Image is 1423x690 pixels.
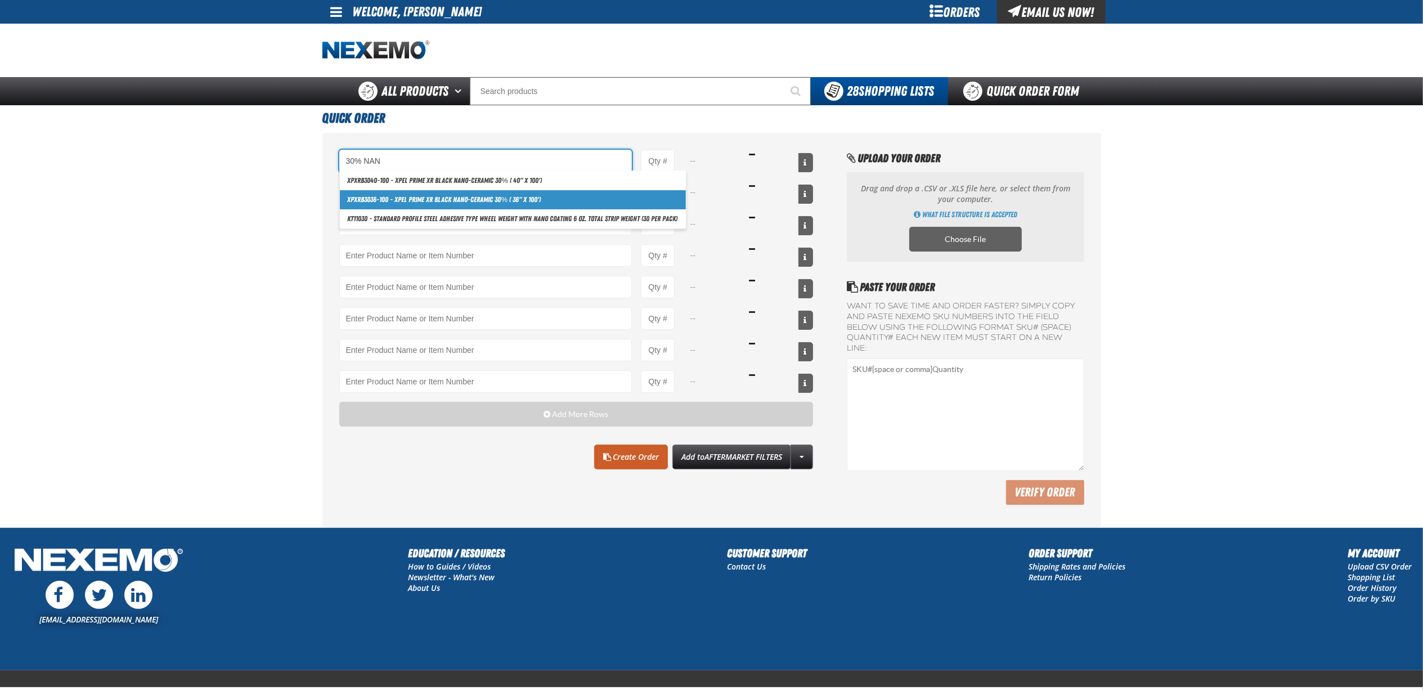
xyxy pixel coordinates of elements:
[704,451,782,462] span: AFTERMARKET FILTERS
[1348,561,1412,572] a: Upload CSV Order
[340,190,686,209] a: XPXRB3036-100 - XPEL PRIME XR Black Nano-Ceramic 30% ( 36" x 100')
[798,248,813,267] button: View All Prices
[798,374,813,393] button: View All Prices
[39,614,158,625] a: [EMAIL_ADDRESS][DOMAIN_NAME]
[339,370,632,393] : Product
[1029,572,1082,583] a: Return Policies
[339,244,632,267] : Product
[322,41,429,60] img: Nexemo logo
[847,83,859,99] strong: 28
[641,339,675,361] input: Product Quantity
[847,83,935,99] span: Shopping Lists
[798,216,813,235] button: View All Prices
[322,110,385,126] span: Quick Order
[727,545,807,562] h2: Customer Support
[641,276,675,298] input: Product Quantity
[909,227,1022,252] label: Choose CSV, XLSX or ODS file to import multiple products. Opens a popup
[672,445,791,469] button: Add toAFTERMARKET FILTERS
[1348,593,1395,604] a: Order by SKU
[641,150,675,172] input: Product Quantity
[948,77,1101,105] a: Quick Order Form
[798,342,813,361] button: View All Prices
[798,153,813,172] button: View All Prices
[783,77,811,105] button: Start Searching
[1029,545,1126,562] h2: Order Support
[1348,583,1397,593] a: Order History
[409,572,495,583] a: Newsletter - What's New
[798,185,813,204] button: View All Prices
[594,445,668,469] a: Create Order
[339,339,632,361] : Product
[339,307,632,330] : Product
[847,279,1084,295] h2: Paste Your Order
[339,150,632,172] input: Product
[641,370,675,393] input: Product Quantity
[641,244,675,267] input: Product Quantity
[798,311,813,330] button: View All Prices
[409,545,505,562] h2: Education / Resources
[340,209,686,228] a: KT11030 - Standard Profile Steel Adhesive Type Wheel Weight with Nano Coating 6 oz. Total Strip W...
[339,276,632,298] : Product
[322,41,429,60] a: Home
[1029,561,1126,572] a: Shipping Rates and Policies
[552,410,608,419] span: Add More Rows
[798,279,813,298] button: View All Prices
[847,150,1084,167] h2: Upload Your Order
[914,209,1017,220] a: Get Directions of how to import multiple products using an CSV, XLSX or ODS file. Opens a popup
[1348,572,1395,583] a: Shopping List
[409,561,491,572] a: How to Guides / Videos
[339,402,814,427] button: Add More Rows
[340,171,686,190] a: XPXRB3040-100 - XPEL PRIME XR Black Nano-Ceramic 30% ( 40" x 100')
[451,77,470,105] button: Open All Products pages
[681,451,782,462] span: Add to
[409,583,441,593] a: About Us
[811,77,948,105] button: You have 28 Shopping Lists. Open to view details
[791,445,813,469] a: More Actions
[727,561,766,572] a: Contact Us
[847,301,1084,354] label: Want to save time and order faster? Simply copy and paste NEXEMO SKU numbers into the field below...
[470,77,811,105] input: Search
[641,307,675,330] input: Product Quantity
[1348,545,1412,562] h2: My Account
[11,545,186,578] img: Nexemo Logo
[382,81,449,101] span: All Products
[858,183,1072,205] p: Drag and drop a .CSV or .XLS file here, or select them from your computer.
